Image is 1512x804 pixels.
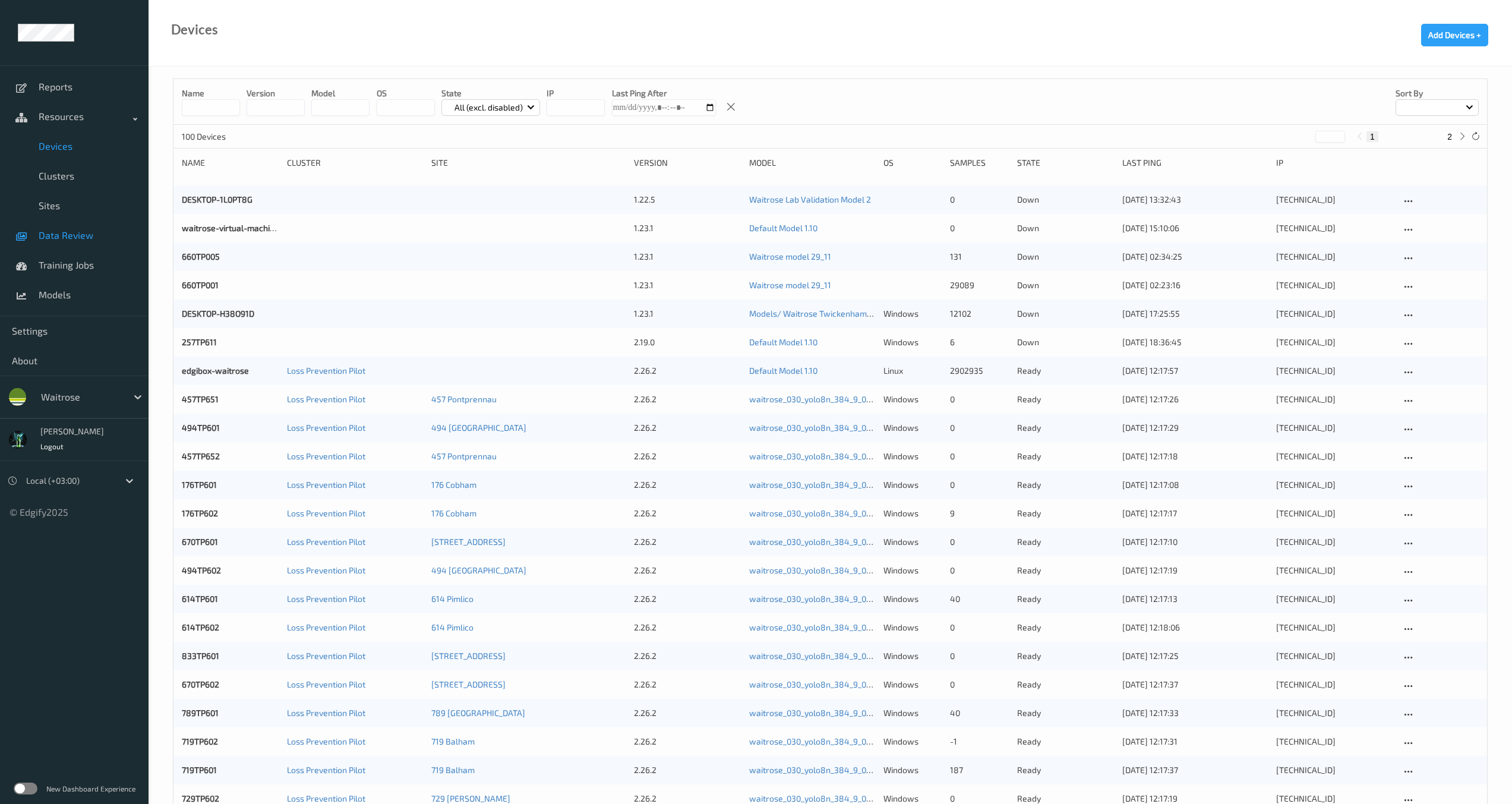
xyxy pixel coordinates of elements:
div: 0 [950,393,1008,405]
a: waitrose_030_yolo8n_384_9_07_25 [749,480,883,490]
div: [TECHNICAL_ID] [1276,251,1393,263]
p: windows [883,336,942,348]
div: 131 [950,251,1008,263]
a: waitrose_030_yolo8n_384_9_07_25 [749,793,883,803]
a: Loss Prevention Pilot [287,765,365,775]
div: [TECHNICAL_ID] [1276,679,1393,691]
div: 0 [950,450,1008,462]
p: ready [1017,679,1114,691]
a: Waitrose model 29_11 [749,251,831,261]
div: 2902935 [950,365,1008,377]
a: Loss Prevention Pilot [287,793,365,803]
p: All (excl. disabled) [450,102,527,113]
div: [DATE] 12:17:17 [1122,507,1268,519]
a: 494 [GEOGRAPHIC_DATA] [431,423,526,433]
a: Loss Prevention Pilot [287,365,365,376]
a: [STREET_ADDRESS] [431,537,506,547]
div: 0 [950,565,1008,576]
a: waitrose_030_yolo8n_384_9_07_25 [749,679,883,689]
p: 100 Devices [182,131,271,143]
p: Name [182,87,240,99]
a: 719 Balham [431,765,475,775]
a: Default Model 1.10 [749,337,817,347]
div: [DATE] 12:17:13 [1122,593,1268,605]
p: linux [883,365,942,377]
p: ready [1017,422,1114,434]
a: 494 [GEOGRAPHIC_DATA] [431,565,526,575]
div: 0 [950,194,1008,206]
div: [TECHNICAL_ID] [1276,422,1393,434]
div: [TECHNICAL_ID] [1276,536,1393,548]
div: 1.23.1 [634,222,741,234]
p: windows [883,736,942,748]
a: 614TP602 [182,622,219,632]
a: DESKTOP-1L0PT8G [182,194,252,204]
a: waitrose_030_yolo8n_384_9_07_25 [749,622,883,632]
div: [DATE] 02:34:25 [1122,251,1268,263]
a: 719TP601 [182,765,217,775]
div: 2.26.2 [634,736,741,748]
div: [TECHNICAL_ID] [1276,479,1393,491]
a: waitrose_030_yolo8n_384_9_07_25 [749,451,883,461]
div: Name [182,157,279,169]
p: windows [883,450,942,462]
p: down [1017,194,1114,206]
div: 2.26.2 [634,764,741,776]
div: [TECHNICAL_ID] [1276,279,1393,291]
div: 2.26.2 [634,593,741,605]
button: 2 [1444,131,1456,142]
div: 0 [950,422,1008,434]
a: 457 Pontprennau [431,451,497,461]
a: Loss Prevention Pilot [287,394,365,404]
a: Loss Prevention Pilot [287,708,365,718]
a: 670TP602 [182,679,219,689]
div: 1.22.5 [634,194,741,206]
div: 2.26.2 [634,565,741,576]
p: ready [1017,479,1114,491]
p: ready [1017,450,1114,462]
div: 2.26.2 [634,450,741,462]
a: 719TP602 [182,736,218,746]
div: 2.19.0 [634,336,741,348]
a: Loss Prevention Pilot [287,651,365,661]
a: Loss Prevention Pilot [287,537,365,547]
p: IP [547,87,605,99]
div: 1.23.1 [634,279,741,291]
a: Loss Prevention Pilot [287,565,365,575]
a: waitrose_030_yolo8n_384_9_07_25 [749,765,883,775]
p: windows [883,565,942,576]
div: [TECHNICAL_ID] [1276,450,1393,462]
a: 257TP611 [182,337,217,347]
div: OS [883,157,942,169]
a: 729 [PERSON_NAME] [431,793,510,803]
div: 2.26.2 [634,679,741,691]
div: [TECHNICAL_ID] [1276,764,1393,776]
div: [TECHNICAL_ID] [1276,365,1393,377]
div: 0 [950,479,1008,491]
div: 0 [950,222,1008,234]
a: 719 Balham [431,736,475,746]
p: windows [883,679,942,691]
a: 660TP001 [182,280,219,290]
a: waitrose_030_yolo8n_384_9_07_25 [749,394,883,404]
a: Waitrose model 29_11 [749,280,831,290]
div: [DATE] 12:17:57 [1122,365,1268,377]
a: Default Model 1.10 [749,223,817,233]
div: 2.26.2 [634,536,741,548]
p: ready [1017,536,1114,548]
a: 660TP005 [182,251,220,261]
p: windows [883,707,942,719]
a: 614 Pimlico [431,622,474,632]
a: Loss Prevention Pilot [287,622,365,632]
a: 670TP601 [182,537,218,547]
div: 40 [950,707,1008,719]
p: ready [1017,736,1114,748]
a: waitrose_030_yolo8n_384_9_07_25 [749,594,883,604]
div: 2.26.2 [634,479,741,491]
a: 457TP652 [182,451,220,461]
div: 0 [950,650,1008,662]
div: [DATE] 12:17:37 [1122,679,1268,691]
p: windows [883,308,942,320]
p: ready [1017,565,1114,576]
a: Loss Prevention Pilot [287,508,365,518]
